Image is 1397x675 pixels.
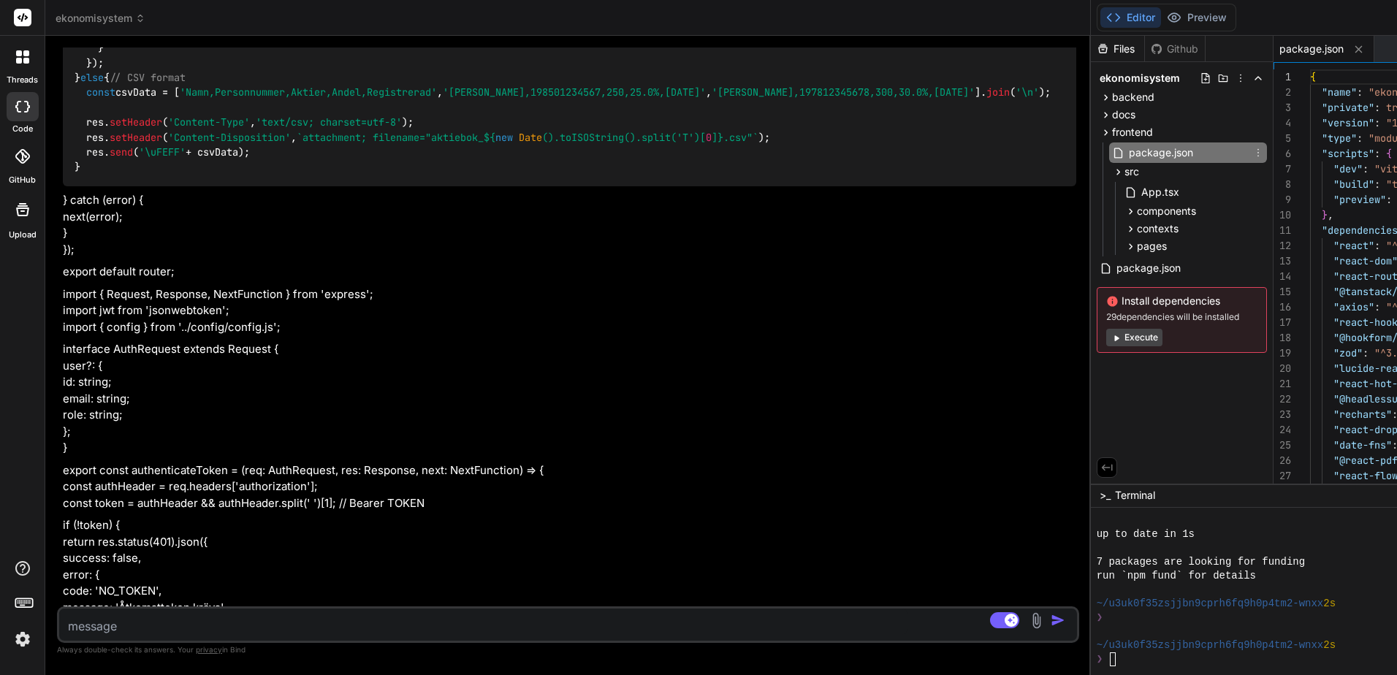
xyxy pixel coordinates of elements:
span: , [1328,208,1333,221]
div: Files [1091,42,1144,56]
span: src [1124,164,1139,179]
span: setHeader [110,116,162,129]
span: 29 dependencies will be installed [1106,311,1257,323]
span: const [86,86,115,99]
span: "preview" [1333,193,1386,206]
bindaction: import { Request, Response, NextFunction } from 'express'; import jwt from 'jsonwebtoken'; import... [63,287,373,334]
span: components [1137,204,1196,218]
div: 7 [1274,161,1291,177]
span: "private" [1322,101,1374,114]
span: // CSV format [110,71,186,84]
div: 10 [1274,207,1291,223]
span: '\n' [1016,86,1039,99]
span: Date [519,131,542,144]
span: "zod" [1333,346,1363,359]
div: 17 [1274,315,1291,330]
button: Preview [1161,7,1233,28]
span: : [1363,162,1369,175]
span: privacy [196,645,222,654]
span: 7 packages are looking for funding [1097,555,1305,569]
div: 18 [1274,330,1291,346]
span: 2s [1323,638,1336,652]
span: contexts [1137,221,1179,236]
div: 19 [1274,346,1291,361]
span: ❯ [1097,652,1104,666]
span: 'Namn,Personnummer,Aktier,Andel,Registrerad' [180,86,437,99]
span: "recharts" [1333,408,1392,421]
span: join [986,86,1010,99]
span: '[PERSON_NAME],198501234567,250,25.0%,[DATE]' [443,86,706,99]
span: : [1374,116,1380,129]
label: GitHub [9,174,36,186]
span: setHeader [110,131,162,144]
p: if (!token) { return res.status(401).json({ success: false, error: { code: 'NO_TOKEN', message: '... [63,517,1076,666]
div: 22 [1274,392,1291,407]
span: : [1374,239,1380,252]
span: : [1357,85,1363,99]
span: `attachment; filename="aktiebok_ .csv"` [297,131,758,144]
span: "react" [1333,239,1374,252]
span: ~/u3uk0f35zsjjbn9cprh6fq9h0p4tm2-wnxx [1097,638,1324,652]
span: : [1374,101,1380,114]
span: '[PERSON_NAME],197812345678,300,30.0%,[DATE]' [712,86,975,99]
span: else [80,71,104,84]
span: Terminal [1115,488,1155,503]
img: attachment [1028,612,1045,629]
span: 'T' [677,131,694,144]
span: package.json [1115,259,1182,277]
div: 24 [1274,422,1291,438]
img: icon [1051,613,1065,628]
span: : [1374,300,1380,313]
span: "axios" [1333,300,1374,313]
span: "version" [1322,116,1374,129]
span: frontend [1112,125,1153,140]
div: 4 [1274,115,1291,131]
button: Execute [1106,329,1162,346]
span: ekonomisystem [56,11,145,26]
div: 11 [1274,223,1291,238]
p: export const authenticateToken = (req: AuthRequest, res: Response, next: NextFunction) => { const... [63,462,1076,512]
span: pages [1137,239,1167,253]
div: 8 [1274,177,1291,192]
span: { [1386,147,1392,160]
span: "dev" [1333,162,1363,175]
p: export default router; [63,264,1076,281]
div: 21 [1274,376,1291,392]
span: 2s [1323,597,1336,611]
span: { [1310,70,1316,83]
span: 'Content-Type' [168,116,250,129]
div: 1 [1274,69,1291,85]
span: "name" [1322,85,1357,99]
span: "build" [1333,178,1374,191]
span: 'Content-Disposition' [168,131,291,144]
span: "type" [1322,131,1357,145]
div: 23 [1274,407,1291,422]
span: send [110,145,133,159]
label: Upload [9,229,37,241]
span: : [1374,178,1380,191]
span: '\uFEFF' [139,145,186,159]
span: package.json [1279,42,1344,56]
span: new [495,131,513,144]
div: 9 [1274,192,1291,207]
span: : [1357,131,1363,145]
span: ${ ().toISOString().split( )[ ]} [484,131,723,144]
p: Always double-check its answers. Your in Bind [57,643,1079,657]
div: 5 [1274,131,1291,146]
span: App.tsx [1140,183,1181,201]
span: ❯ [1097,611,1104,625]
label: threads [7,74,38,86]
span: run `npm fund` for details [1097,569,1256,583]
div: 27 [1274,468,1291,484]
span: ekonomisystem [1100,71,1180,85]
div: 20 [1274,361,1291,376]
p: } catch (error) { next(error); } }); [63,192,1076,258]
div: 3 [1274,100,1291,115]
span: 'text/csv; charset=utf-8' [256,116,402,129]
span: "date-fns" [1333,438,1392,451]
span: docs [1112,107,1135,122]
div: 12 [1274,238,1291,253]
img: settings [10,627,35,652]
span: up to date in 1s [1097,527,1195,541]
span: "scripts" [1322,147,1374,160]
